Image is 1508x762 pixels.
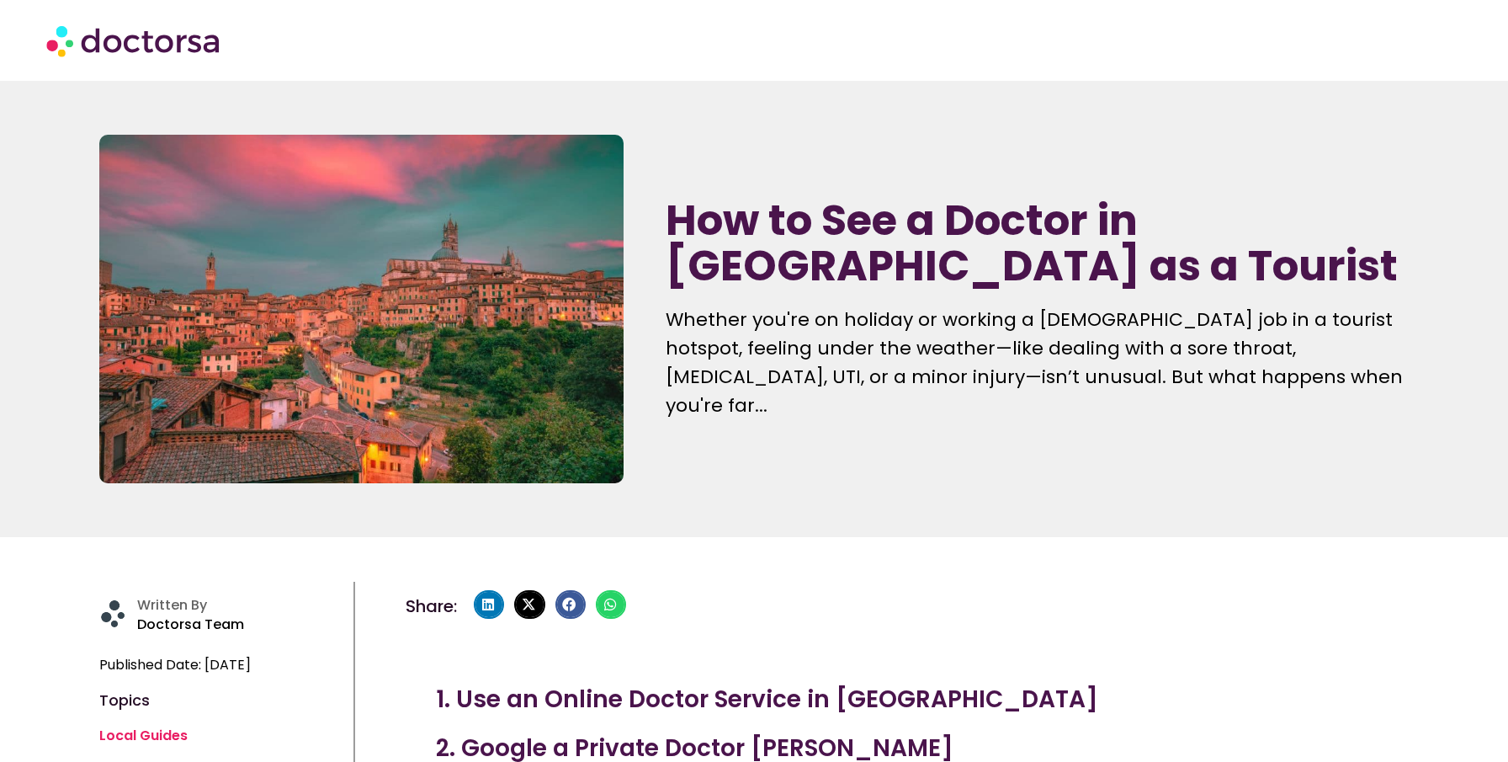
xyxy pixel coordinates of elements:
[406,598,457,615] h4: Share:
[99,694,345,707] h4: Topics
[474,590,504,619] div: Share on linkedin
[514,590,544,619] div: Share on x-twitter
[137,597,345,613] h4: Written By
[666,306,1409,420] div: Whether you're on holiday or working a [DEMOGRAPHIC_DATA] job in a tourist hotspot, feeling under...
[436,682,1378,717] h3: 1. Use an Online Doctor Service in [GEOGRAPHIC_DATA]
[666,198,1409,289] h1: How to See a Doctor in [GEOGRAPHIC_DATA] as a Tourist
[555,590,586,619] div: Share on facebook
[137,613,345,637] p: Doctorsa Team
[99,135,624,483] img: how to see a doctor in italy as a tourist
[99,726,188,745] a: Local Guides
[596,590,626,619] div: Share on whatsapp
[99,653,251,677] span: Published Date: [DATE]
